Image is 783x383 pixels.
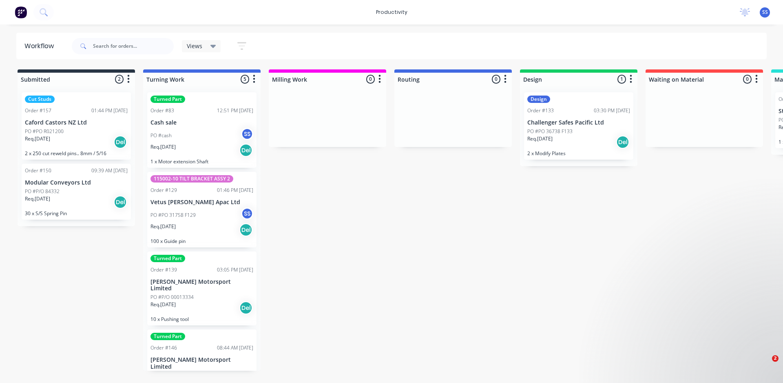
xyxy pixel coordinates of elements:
[239,223,252,236] div: Del
[594,107,630,114] div: 03:30 PM [DATE]
[241,128,253,140] div: SS
[527,135,553,143] p: Req. [DATE]
[772,355,779,362] span: 2
[150,356,253,370] p: [PERSON_NAME] Motorsport Limited
[150,132,172,139] p: PO #cash
[217,107,253,114] div: 12:51 PM [DATE]
[241,207,253,220] div: SS
[150,223,176,230] p: Req. [DATE]
[93,38,174,54] input: Search for orders...
[150,175,233,183] div: 115002-10 TILT BRACKET ASSY 2
[147,172,257,247] div: 115002-10 TILT BRACKET ASSY 2Order #12901:46 PM [DATE]Vetus [PERSON_NAME] Apac LtdPO #PO 31758 F1...
[25,96,55,103] div: Cut Studs
[372,6,411,18] div: productivity
[527,96,550,103] div: Design
[150,143,176,151] p: Req. [DATE]
[527,128,573,135] p: PO #PO 36738 F133
[25,107,51,114] div: Order #157
[147,92,257,168] div: Turned PartOrder #8312:51 PM [DATE]Cash salePO #cashSSReq.[DATE]Del1 x Motor extension Shaft
[524,92,633,160] div: DesignOrder #13303:30 PM [DATE]Challenger Safes Pacific LtdPO #PO 36738 F133Req.[DATE]Del2 x Modi...
[527,150,630,156] p: 2 x Modify Plates
[239,301,252,314] div: Del
[114,136,127,149] div: Del
[150,107,174,114] div: Order #83
[91,167,128,174] div: 09:39 AM [DATE]
[150,158,253,165] p: 1 x Motor extension Shaft
[25,179,128,186] p: Modular Conveyors Ltd
[22,164,131,220] div: Order #15009:39 AM [DATE]Modular Conveyors LtdPO #P/O 84332Req.[DATE]Del30 x S/S Spring Pin
[187,42,202,50] span: Views
[217,187,253,194] div: 01:46 PM [DATE]
[150,316,253,322] p: 10 x Pushing tool
[762,9,768,16] span: SS
[150,238,253,244] p: 100 x Guide pin
[150,255,185,262] div: Turned Part
[91,107,128,114] div: 01:44 PM [DATE]
[25,150,128,156] p: 2 x 250 cut reweld pins.. 8mm / 5/16
[25,119,128,126] p: Caford Castors NZ Ltd
[25,167,51,174] div: Order #150
[150,344,177,352] div: Order #146
[150,278,253,292] p: [PERSON_NAME] Motorsport Limited
[239,144,252,157] div: Del
[217,266,253,274] div: 03:05 PM [DATE]
[755,355,775,375] iframe: Intercom live chat
[25,128,64,135] p: PO #PO R021200
[15,6,27,18] img: Factory
[217,344,253,352] div: 08:44 AM [DATE]
[150,266,177,274] div: Order #139
[150,96,185,103] div: Turned Part
[25,135,50,143] p: Req. [DATE]
[114,196,127,209] div: Del
[25,195,50,203] p: Req. [DATE]
[150,333,185,340] div: Turned Part
[527,107,554,114] div: Order #133
[150,301,176,308] p: Req. [DATE]
[150,199,253,206] p: Vetus [PERSON_NAME] Apac Ltd
[147,252,257,326] div: Turned PartOrder #13903:05 PM [DATE][PERSON_NAME] Motorsport LimitedPO #P/O 00013334Req.[DATE]Del...
[150,294,194,301] p: PO #P/O 00013334
[616,136,629,149] div: Del
[150,187,177,194] div: Order #129
[150,119,253,126] p: Cash sale
[22,92,131,160] div: Cut StudsOrder #15701:44 PM [DATE]Caford Castors NZ LtdPO #PO R021200Req.[DATE]Del2 x 250 cut rew...
[150,212,196,219] p: PO #PO 31758 F129
[25,188,60,195] p: PO #P/O 84332
[527,119,630,126] p: Challenger Safes Pacific Ltd
[25,210,128,216] p: 30 x S/S Spring Pin
[24,41,58,51] div: Workflow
